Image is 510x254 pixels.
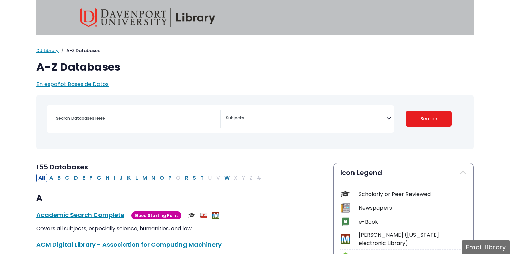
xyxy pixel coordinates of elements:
[59,47,100,54] li: A-Z Databases
[52,113,220,123] input: Search database by title or keyword
[63,174,72,182] button: Filter Results C
[87,174,94,182] button: Filter Results F
[158,174,166,182] button: Filter Results O
[359,231,466,247] div: [PERSON_NAME] ([US_STATE] electronic Library)
[36,225,325,233] p: Covers all subjects, especially science, humanities, and law.
[95,174,103,182] button: Filter Results G
[36,95,474,149] nav: Search filters
[36,47,474,54] nav: breadcrumb
[72,174,80,182] button: Filter Results D
[36,174,47,182] button: All
[359,190,466,198] div: Scholarly or Peer Reviewed
[112,174,117,182] button: Filter Results I
[149,174,157,182] button: Filter Results N
[198,174,206,182] button: Filter Results T
[188,212,195,219] img: Scholarly or Peer Reviewed
[80,8,215,27] img: Davenport University Library
[133,174,140,182] button: Filter Results L
[226,116,386,121] textarea: Search
[36,193,325,203] h3: A
[131,211,181,219] span: Good Starting Point
[140,174,149,182] button: Filter Results M
[334,163,473,182] button: Icon Legend
[104,174,111,182] button: Filter Results H
[36,61,474,74] h1: A-Z Databases
[359,204,466,212] div: Newspapers
[222,174,232,182] button: Filter Results W
[213,212,219,219] img: MeL (Michigan electronic Library)
[55,174,63,182] button: Filter Results B
[183,174,190,182] button: Filter Results R
[36,47,59,54] a: DU Library
[359,218,466,226] div: e-Book
[36,174,264,181] div: Alpha-list to filter by first letter of database name
[166,174,174,182] button: Filter Results P
[191,174,198,182] button: Filter Results S
[125,174,133,182] button: Filter Results K
[36,240,222,249] a: ACM Digital Library - Association for Computing Machinery
[341,234,350,244] img: Icon MeL (Michigan electronic Library)
[200,212,207,219] img: Audio & Video
[47,174,55,182] button: Filter Results A
[406,111,452,127] button: Submit for Search Results
[36,80,109,88] a: En español: Bases de Datos
[341,203,350,213] img: Icon Newspapers
[36,162,88,172] span: 155 Databases
[80,174,87,182] button: Filter Results E
[117,174,125,182] button: Filter Results J
[36,210,124,219] a: Academic Search Complete
[341,217,350,226] img: Icon e-Book
[341,190,350,199] img: Icon Scholarly or Peer Reviewed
